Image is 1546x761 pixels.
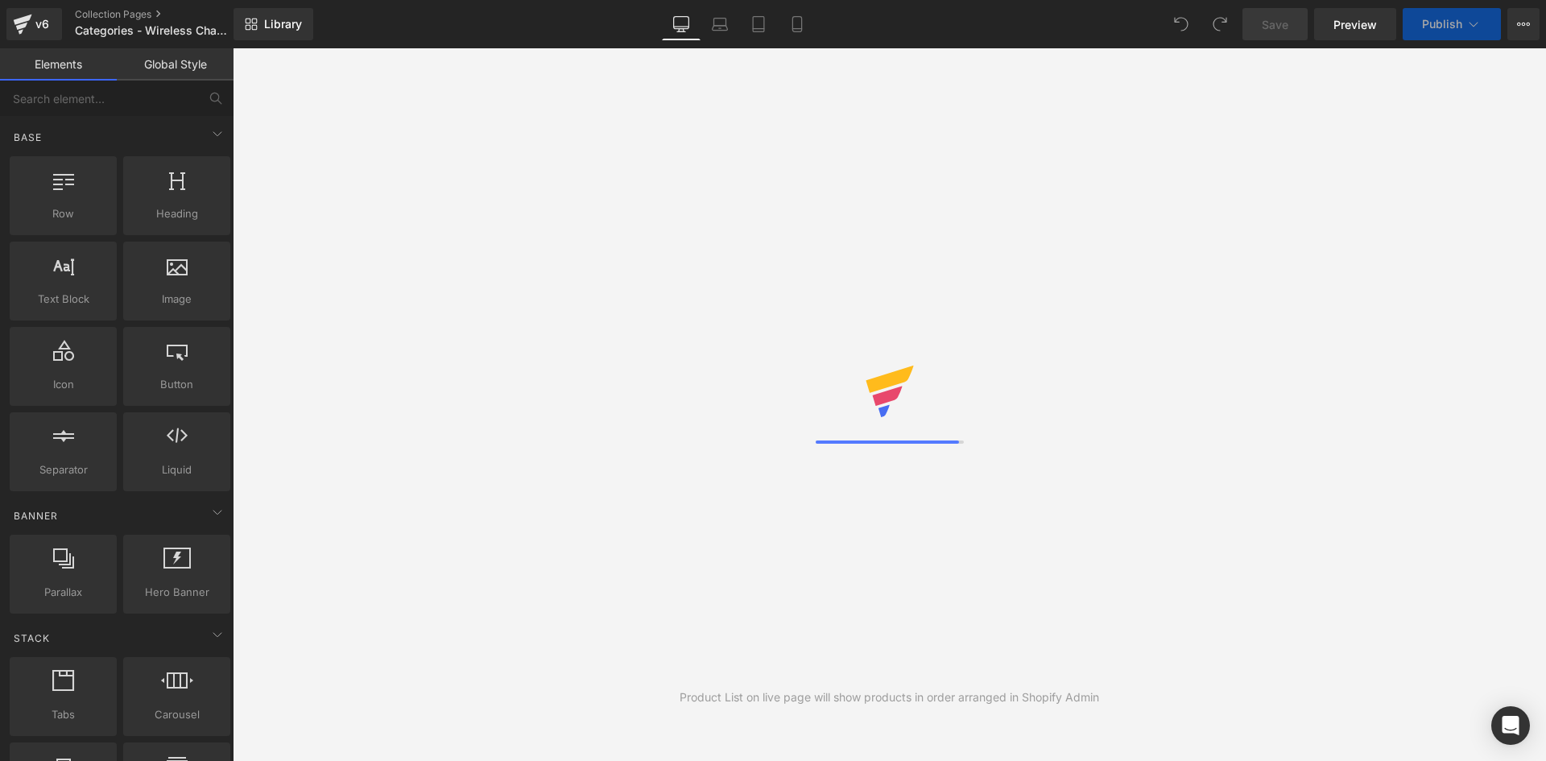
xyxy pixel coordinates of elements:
span: Heading [128,205,225,222]
span: Parallax [14,584,112,601]
span: Separator [14,461,112,478]
span: Button [128,376,225,393]
div: Product List on live page will show products in order arranged in Shopify Admin [680,689,1099,706]
button: Undo [1165,8,1197,40]
span: Preview [1333,16,1377,33]
span: Tabs [14,706,112,723]
span: Hero Banner [128,584,225,601]
div: v6 [32,14,52,35]
a: Global Style [117,48,234,81]
span: Base [12,130,43,145]
a: Desktop [662,8,701,40]
div: Open Intercom Messenger [1491,706,1530,745]
button: Redo [1204,8,1236,40]
a: v6 [6,8,62,40]
span: Text Block [14,291,112,308]
span: Liquid [128,461,225,478]
span: Row [14,205,112,222]
span: Save [1262,16,1288,33]
span: Stack [12,631,52,646]
button: Publish [1403,8,1501,40]
span: Carousel [128,706,225,723]
span: Banner [12,508,60,523]
span: Icon [14,376,112,393]
a: Collection Pages [75,8,260,21]
span: Categories - Wireless Charger - Drop 1 - (No Nav) [75,24,229,37]
span: Library [264,17,302,31]
a: Tablet [739,8,778,40]
span: Publish [1422,18,1462,31]
a: Preview [1314,8,1396,40]
a: Mobile [778,8,816,40]
button: More [1507,8,1540,40]
span: Image [128,291,225,308]
a: New Library [234,8,313,40]
a: Laptop [701,8,739,40]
